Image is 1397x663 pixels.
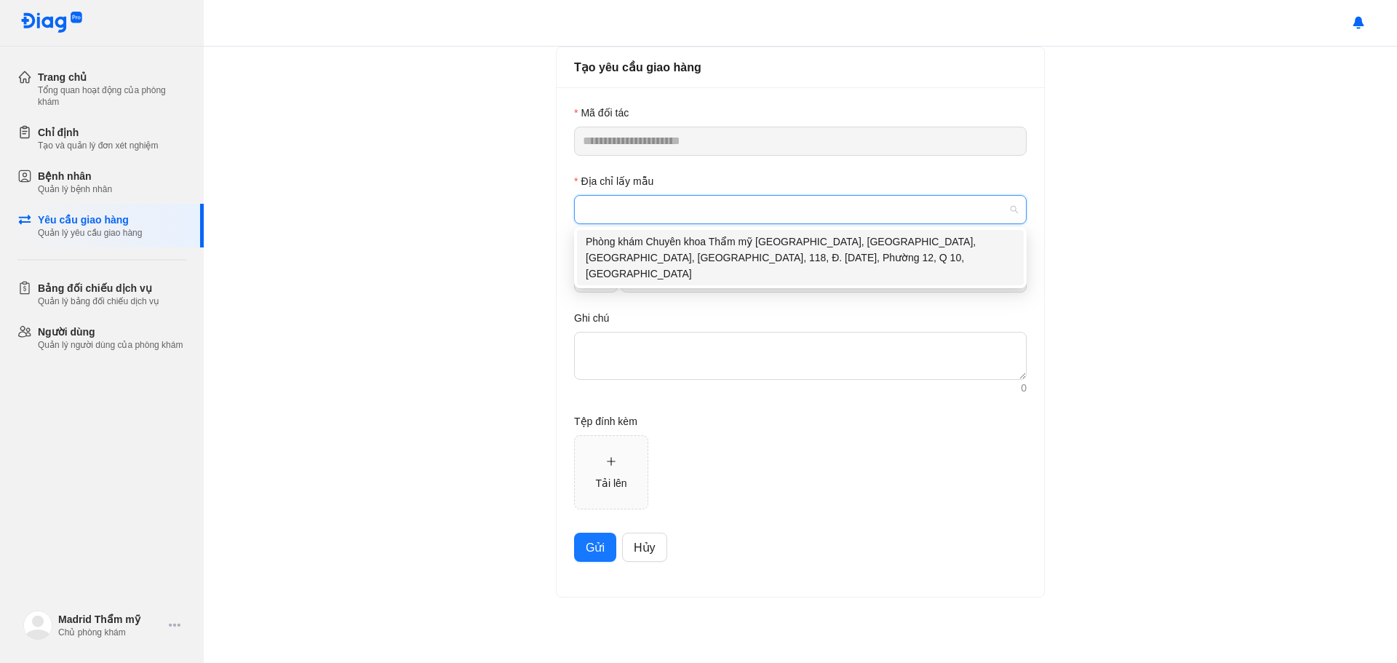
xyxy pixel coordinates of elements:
[574,413,637,429] label: Tệp đính kèm
[586,539,605,557] span: Gửi
[574,310,609,326] label: Ghi chú
[38,281,159,295] div: Bảng đối chiếu dịch vụ
[38,84,186,108] div: Tổng quan hoạt động của phòng khám
[58,627,163,638] div: Chủ phòng khám
[58,612,163,627] div: Madrid Thẩm mỹ
[586,234,1015,282] div: Phòng khám Chuyên khoa Thẩm mỹ [GEOGRAPHIC_DATA], [GEOGRAPHIC_DATA], [GEOGRAPHIC_DATA], [GEOGRAPH...
[577,230,1024,285] div: Phòng khám Chuyên khoa Thẩm mỹ MADRID, Nhà Số 36, Đường 8, KDC Hà Đô, 118, Đ. 3 Tháng 2, Phường 1...
[38,140,158,151] div: Tạo và quản lý đơn xét nghiệm
[574,58,1027,76] div: Tạo yêu cầu giao hàng
[38,339,183,351] div: Quản lý người dùng của phòng khám
[595,475,626,491] div: Tải lên
[38,169,112,183] div: Bệnh nhân
[606,456,616,467] span: plus
[38,227,142,239] div: Quản lý yêu cầu giao hàng
[574,533,616,562] button: Gửi
[20,12,83,34] img: logo
[38,325,183,339] div: Người dùng
[622,533,667,562] button: Hủy
[574,173,653,189] label: Địa chỉ lấy mẫu
[38,183,112,195] div: Quản lý bệnh nhân
[574,105,629,121] label: Mã đối tác
[575,436,648,509] span: plusTải lên
[38,213,142,227] div: Yêu cầu giao hàng
[38,125,158,140] div: Chỉ định
[634,539,656,557] span: Hủy
[23,611,52,640] img: logo
[38,70,186,84] div: Trang chủ
[38,295,159,307] div: Quản lý bảng đối chiếu dịch vụ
